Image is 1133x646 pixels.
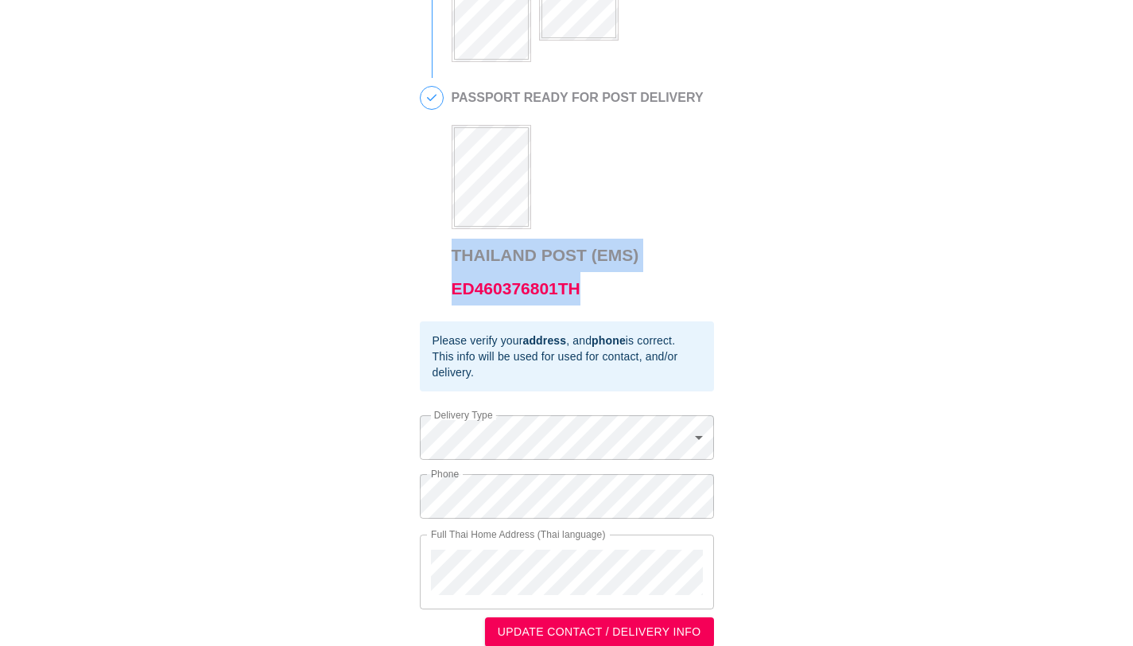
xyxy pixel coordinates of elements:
[433,348,701,380] div: This info will be used for used for contact, and/or delivery.
[421,87,443,109] span: 5
[522,334,566,347] b: address
[452,279,580,298] a: ED460376801TH
[592,334,626,347] b: phone
[452,91,704,105] h2: PASSPORT READY FOR POST DELIVERY
[498,622,701,642] span: UPDATE CONTACT / DELIVERY INFO
[433,333,701,348] div: Please verify your , and is correct.
[452,239,704,305] h3: Thailand Post (EMS)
